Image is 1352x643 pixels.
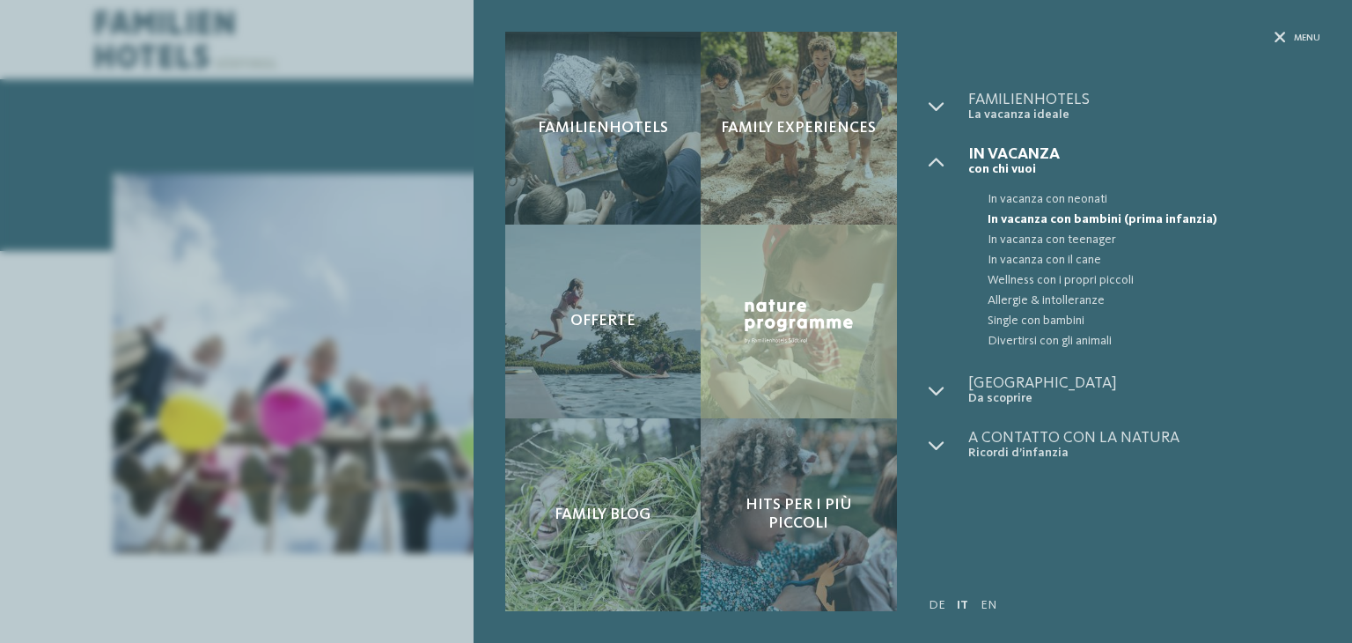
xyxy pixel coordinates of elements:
a: Single con bambini [968,311,1320,331]
span: [GEOGRAPHIC_DATA] [968,375,1320,391]
a: Hotel per bambini in Trentino: giochi e avventure a volontà Nature Programme [701,225,897,418]
a: Divertirsi con gli animali [968,331,1320,351]
a: IT [957,599,968,611]
span: In vacanza con teenager [988,230,1320,250]
span: Offerte [570,312,636,331]
span: Family Blog [555,506,650,525]
a: In vacanza con bambini (prima infanzia) [968,210,1320,230]
a: Allergie & intolleranze [968,291,1320,311]
a: A contatto con la natura Ricordi d’infanzia [968,430,1320,461]
span: In vacanza [968,146,1320,162]
span: In vacanza con neonati [988,189,1320,210]
a: Hotel per bambini in Trentino: giochi e avventure a volontà Offerte [505,225,702,418]
span: Allergie & intolleranze [988,291,1320,311]
a: Hotel per bambini in Trentino: giochi e avventure a volontà Family Blog [505,418,702,611]
a: EN [981,599,996,611]
span: Menu [1294,32,1320,45]
span: Divertirsi con gli animali [988,331,1320,351]
a: In vacanza con il cane [968,250,1320,270]
span: Ricordi d’infanzia [968,446,1320,461]
span: Familienhotels [538,119,668,138]
span: Hits per i più piccoli [716,496,881,534]
a: [GEOGRAPHIC_DATA] Da scoprire [968,375,1320,406]
a: In vacanza con teenager [968,230,1320,250]
span: La vacanza ideale [968,107,1320,122]
a: Hotel per bambini in Trentino: giochi e avventure a volontà Family experiences [701,32,897,225]
a: DE [929,599,945,611]
span: Single con bambini [988,311,1320,331]
span: A contatto con la natura [968,430,1320,446]
a: Wellness con i propri piccoli [968,270,1320,291]
a: Familienhotels La vacanza ideale [968,92,1320,122]
a: Hotel per bambini in Trentino: giochi e avventure a volontà Hits per i più piccoli [701,418,897,611]
a: In vacanza con neonati [968,189,1320,210]
a: Hotel per bambini in Trentino: giochi e avventure a volontà Familienhotels [505,32,702,225]
img: Nature Programme [740,295,857,348]
span: Da scoprire [968,391,1320,406]
span: Wellness con i propri piccoli [988,270,1320,291]
span: Family experiences [721,119,876,138]
span: In vacanza con bambini (prima infanzia) [988,210,1320,230]
a: In vacanza con chi vuoi [968,146,1320,177]
span: In vacanza con il cane [988,250,1320,270]
span: con chi vuoi [968,162,1320,177]
span: Familienhotels [968,92,1320,107]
